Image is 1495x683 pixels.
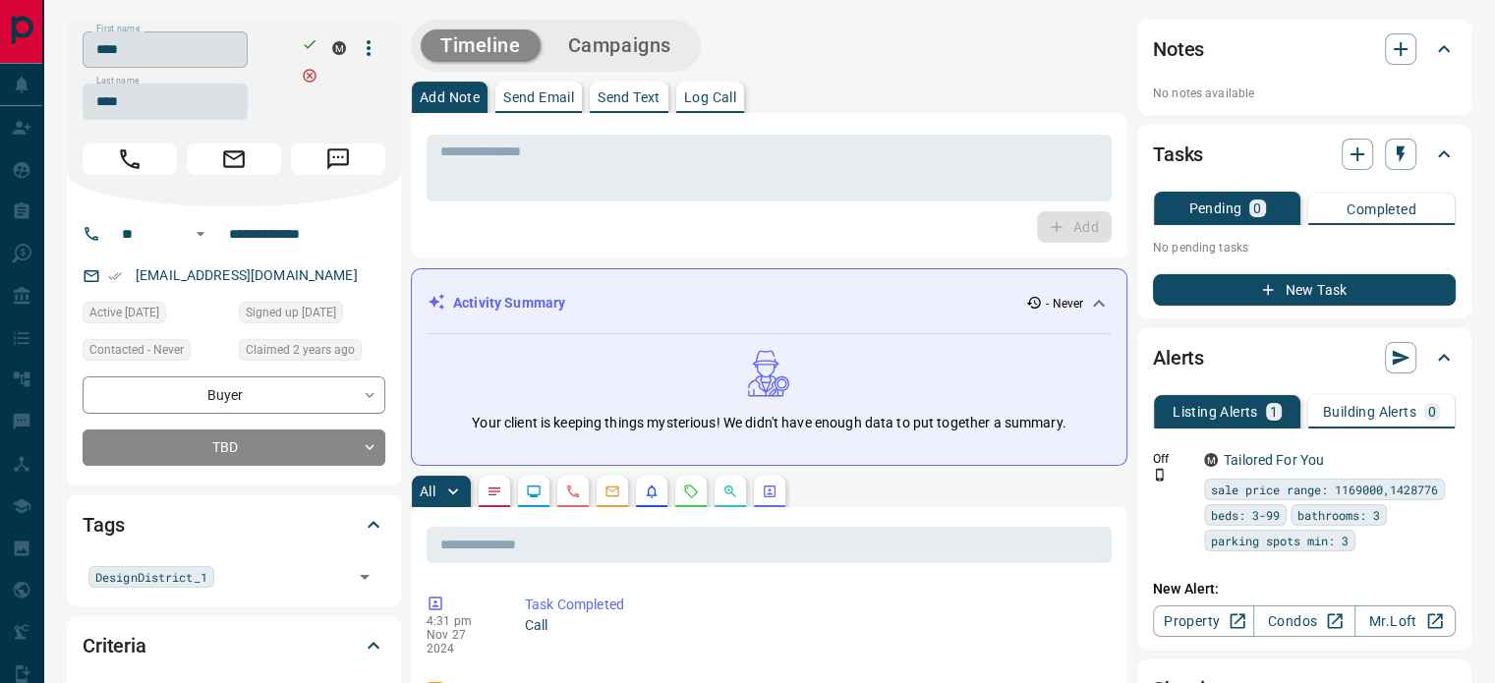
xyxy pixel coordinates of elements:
a: [EMAIL_ADDRESS][DOMAIN_NAME] [136,267,358,283]
div: mrloft.ca [1204,453,1218,467]
span: bathrooms: 3 [1297,505,1380,525]
div: Notes [1153,26,1456,73]
span: Active [DATE] [89,303,159,322]
p: 0 [1428,405,1436,419]
p: All [420,484,435,498]
span: Claimed 2 years ago [246,340,355,360]
p: Add Note [420,90,480,104]
p: 0 [1253,201,1261,215]
svg: Opportunities [722,484,738,499]
p: 4:31 pm [427,614,495,628]
svg: Notes [487,484,502,499]
h2: Notes [1153,33,1204,65]
label: First name [96,23,140,35]
span: DesignDistrict_1 [95,567,207,587]
div: TBD [83,429,385,466]
h2: Tags [83,509,124,541]
div: Tags [83,501,385,548]
div: mrloft.ca [332,41,346,55]
button: Timeline [421,29,541,62]
span: Email [187,143,281,175]
p: Activity Summary [453,293,565,313]
p: No notes available [1153,85,1456,102]
button: New Task [1153,274,1456,306]
div: Alerts [1153,334,1456,381]
div: Wed Nov 02 2022 [239,302,385,329]
svg: Email Verified [108,269,122,283]
p: Call [525,615,1104,636]
div: Buyer [83,376,385,413]
svg: Emails [604,484,620,499]
svg: Calls [565,484,581,499]
div: Tue Nov 08 2022 [83,302,229,329]
span: parking spots min: 3 [1211,531,1349,550]
svg: Agent Actions [762,484,777,499]
div: Criteria [83,622,385,669]
svg: Requests [683,484,699,499]
svg: Lead Browsing Activity [526,484,542,499]
h2: Criteria [83,630,146,661]
p: No pending tasks [1153,233,1456,262]
div: Tasks [1153,131,1456,178]
p: Log Call [684,90,736,104]
span: Message [291,143,385,175]
p: 1 [1270,405,1278,419]
p: Send Text [598,90,661,104]
svg: Listing Alerts [644,484,660,499]
p: Task Completed [525,595,1104,615]
span: sale price range: 1169000,1428776 [1211,480,1438,499]
button: Open [189,222,212,246]
label: Last name [96,75,140,87]
p: - Never [1046,295,1083,313]
a: Tailored For You [1224,452,1324,468]
p: Off [1153,450,1192,468]
a: Condos [1253,605,1354,637]
p: Listing Alerts [1173,405,1258,419]
p: Your client is keeping things mysterious! We didn't have enough data to put together a summary. [472,413,1065,433]
button: Campaigns [548,29,691,62]
span: Signed up [DATE] [246,303,336,322]
span: beds: 3-99 [1211,505,1280,525]
p: Pending [1188,201,1241,215]
button: Open [351,563,378,591]
p: Completed [1347,202,1416,216]
p: Send Email [503,90,574,104]
a: Mr.Loft [1354,605,1456,637]
span: Contacted - Never [89,340,184,360]
svg: Push Notification Only [1153,468,1167,482]
div: Fri Nov 04 2022 [239,339,385,367]
a: Property [1153,605,1254,637]
p: Building Alerts [1323,405,1416,419]
h2: Alerts [1153,342,1204,373]
div: Activity Summary- Never [428,285,1111,321]
h2: Tasks [1153,139,1203,170]
p: New Alert: [1153,579,1456,599]
span: Call [83,143,177,175]
p: Nov 27 2024 [427,628,495,655]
